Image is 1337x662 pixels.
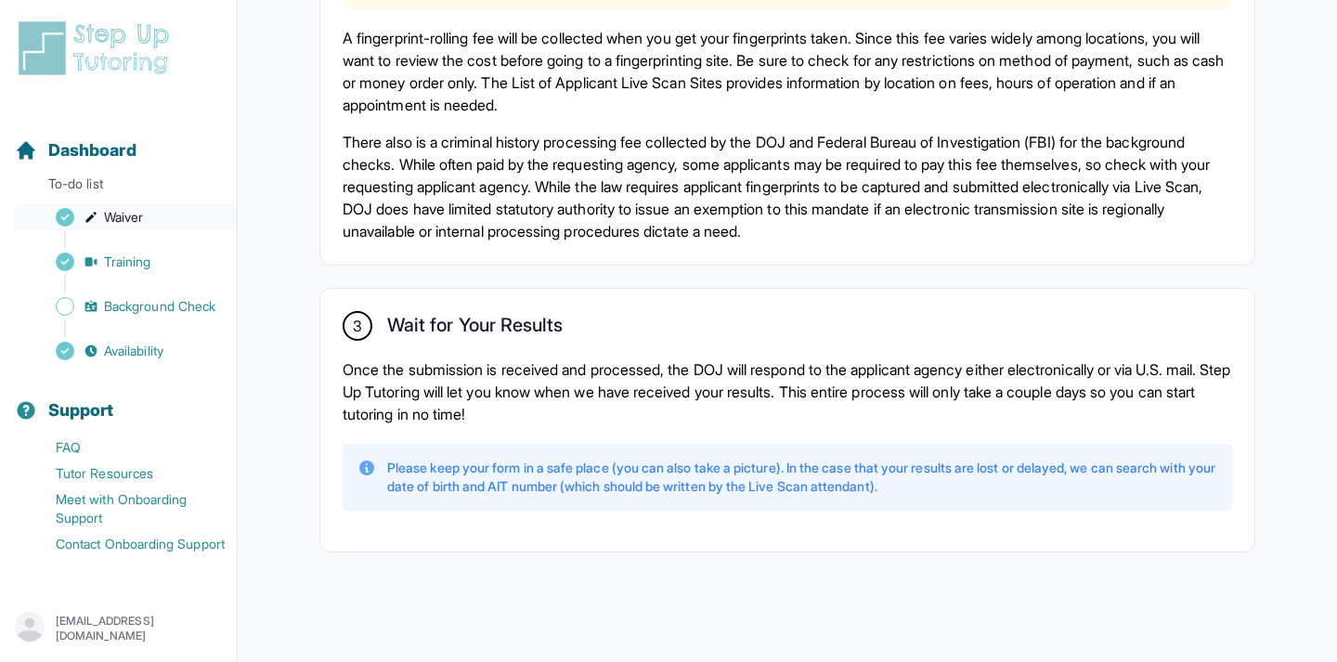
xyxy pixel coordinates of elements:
[48,397,114,423] span: Support
[104,253,151,271] span: Training
[15,249,237,275] a: Training
[15,435,237,461] a: FAQ
[15,461,237,487] a: Tutor Resources
[15,338,237,364] a: Availability
[15,293,237,319] a: Background Check
[15,137,136,163] a: Dashboard
[15,487,237,531] a: Meet with Onboarding Support
[7,175,229,201] p: To-do list
[104,297,215,316] span: Background Check
[104,208,143,227] span: Waiver
[104,342,163,360] span: Availability
[15,612,222,645] button: [EMAIL_ADDRESS][DOMAIN_NAME]
[343,27,1232,116] p: A fingerprint-rolling fee will be collected when you get your fingerprints taken. Since this fee ...
[343,131,1232,242] p: There also is a criminal history processing fee collected by the DOJ and Federal Bureau of Invest...
[343,358,1232,425] p: Once the submission is received and processed, the DOJ will respond to the applicant agency eithe...
[7,368,229,431] button: Support
[15,531,237,557] a: Contact Onboarding Support
[387,459,1217,496] p: Please keep your form in a safe place (you can also take a picture). In the case that your result...
[387,314,563,344] h2: Wait for Your Results
[48,137,136,163] span: Dashboard
[56,614,222,643] p: [EMAIL_ADDRESS][DOMAIN_NAME]
[353,315,362,337] span: 3
[15,19,180,78] img: logo
[15,204,237,230] a: Waiver
[7,108,229,171] button: Dashboard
